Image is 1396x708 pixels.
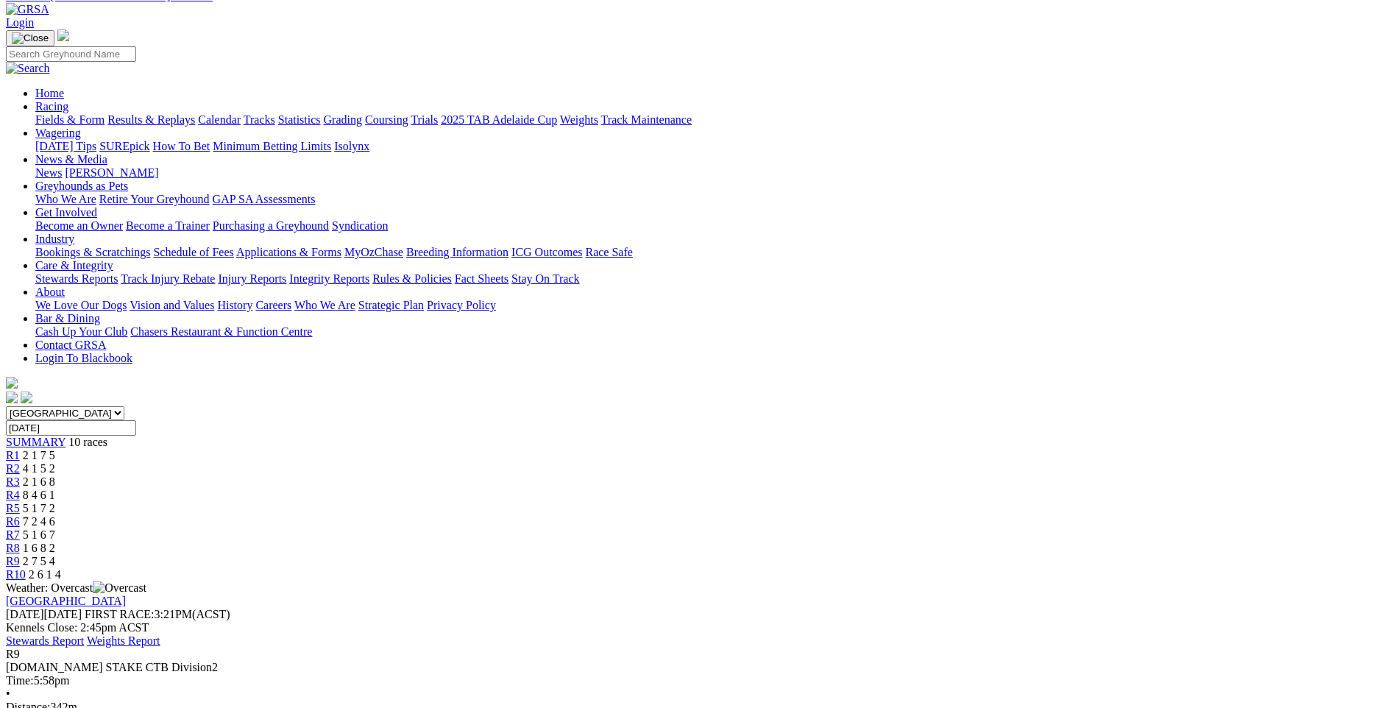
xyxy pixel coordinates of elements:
[35,286,65,298] a: About
[6,608,82,620] span: [DATE]
[107,113,195,126] a: Results & Replays
[217,299,252,311] a: History
[213,193,316,205] a: GAP SA Assessments
[12,32,49,44] img: Close
[121,272,215,285] a: Track Injury Rebate
[35,180,128,192] a: Greyhounds as Pets
[244,113,275,126] a: Tracks
[6,528,20,541] a: R7
[6,674,1390,687] div: 5:58pm
[6,377,18,389] img: logo-grsa-white.png
[6,502,20,514] a: R5
[35,299,127,311] a: We Love Our Dogs
[6,16,34,29] a: Login
[35,352,132,364] a: Login To Blackbook
[99,140,149,152] a: SUREpick
[560,113,598,126] a: Weights
[68,436,107,448] span: 10 races
[35,259,113,272] a: Care & Integrity
[332,219,388,232] a: Syndication
[344,246,403,258] a: MyOzChase
[23,528,55,541] span: 5 1 6 7
[278,113,321,126] a: Statistics
[35,140,1390,153] div: Wagering
[6,515,20,528] a: R6
[35,325,127,338] a: Cash Up Your Club
[511,272,579,285] a: Stay On Track
[23,475,55,488] span: 2 1 6 8
[35,193,96,205] a: Who We Are
[213,140,331,152] a: Minimum Betting Limits
[372,272,452,285] a: Rules & Policies
[21,392,32,403] img: twitter.svg
[213,219,329,232] a: Purchasing a Greyhound
[126,219,210,232] a: Become a Trainer
[6,46,136,62] input: Search
[35,166,62,179] a: News
[153,246,233,258] a: Schedule of Fees
[35,246,150,258] a: Bookings & Scratchings
[6,687,10,700] span: •
[294,299,355,311] a: Who We Are
[35,312,100,325] a: Bar & Dining
[35,127,81,139] a: Wagering
[85,608,230,620] span: 3:21PM(ACST)
[6,608,44,620] span: [DATE]
[6,436,65,448] a: SUMMARY
[441,113,557,126] a: 2025 TAB Adelaide Cup
[35,113,104,126] a: Fields & Form
[87,634,160,647] a: Weights Report
[35,153,107,166] a: News & Media
[324,113,362,126] a: Grading
[35,113,1390,127] div: Racing
[411,113,438,126] a: Trials
[65,166,158,179] a: [PERSON_NAME]
[35,140,96,152] a: [DATE] Tips
[23,555,55,567] span: 2 7 5 4
[6,462,20,475] a: R2
[153,140,210,152] a: How To Bet
[35,219,1390,233] div: Get Involved
[6,392,18,403] img: facebook.svg
[6,542,20,554] a: R8
[35,299,1390,312] div: About
[358,299,424,311] a: Strategic Plan
[35,233,74,245] a: Industry
[35,246,1390,259] div: Industry
[236,246,341,258] a: Applications & Forms
[35,325,1390,339] div: Bar & Dining
[406,246,509,258] a: Breeding Information
[6,489,20,501] span: R4
[35,193,1390,206] div: Greyhounds as Pets
[6,661,1390,674] div: [DOMAIN_NAME] STAKE CTB Division2
[6,3,49,16] img: GRSA
[35,272,1390,286] div: Care & Integrity
[23,489,55,501] span: 8 4 6 1
[57,29,69,41] img: logo-grsa-white.png
[35,87,64,99] a: Home
[218,272,286,285] a: Injury Reports
[23,515,55,528] span: 7 2 4 6
[85,608,154,620] span: FIRST RACE:
[6,595,126,607] a: [GEOGRAPHIC_DATA]
[130,325,312,338] a: Chasers Restaurant & Function Centre
[35,219,123,232] a: Become an Owner
[6,30,54,46] button: Toggle navigation
[23,542,55,554] span: 1 6 8 2
[6,568,26,581] a: R10
[6,674,34,687] span: Time:
[585,246,632,258] a: Race Safe
[6,555,20,567] a: R9
[35,206,97,219] a: Get Involved
[365,113,408,126] a: Coursing
[130,299,214,311] a: Vision and Values
[6,420,136,436] input: Select date
[23,462,55,475] span: 4 1 5 2
[6,475,20,488] a: R3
